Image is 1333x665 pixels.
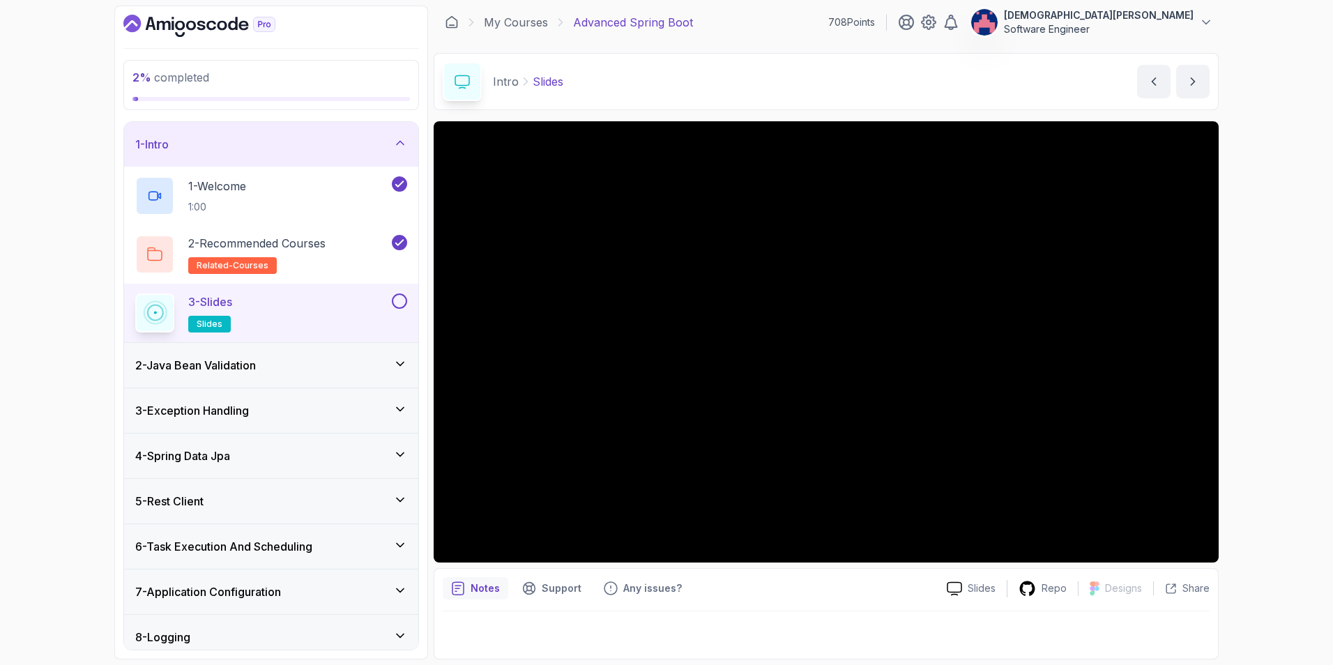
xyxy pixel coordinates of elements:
[533,73,563,90] p: Slides
[188,200,246,214] p: 1:00
[936,581,1007,596] a: Slides
[135,235,407,274] button: 2-Recommended Coursesrelated-courses
[1004,8,1194,22] p: [DEMOGRAPHIC_DATA][PERSON_NAME]
[1182,581,1210,595] p: Share
[970,8,1213,36] button: user profile image[DEMOGRAPHIC_DATA][PERSON_NAME]Software Engineer
[1176,65,1210,98] button: next content
[124,570,418,614] button: 7-Application Configuration
[124,524,418,569] button: 6-Task Execution And Scheduling
[595,577,690,599] button: Feedback button
[623,581,682,595] p: Any issues?
[132,70,151,84] span: 2 %
[124,343,418,388] button: 2-Java Bean Validation
[124,122,418,167] button: 1-Intro
[828,15,875,29] p: 708 Points
[124,615,418,659] button: 8-Logging
[132,70,209,84] span: completed
[124,434,418,478] button: 4-Spring Data Jpa
[1004,22,1194,36] p: Software Engineer
[493,73,519,90] p: Intro
[1007,580,1078,597] a: Repo
[1153,581,1210,595] button: Share
[971,9,998,36] img: user profile image
[135,448,230,464] h3: 4 - Spring Data Jpa
[542,581,581,595] p: Support
[471,581,500,595] p: Notes
[573,14,693,31] p: Advanced Spring Boot
[135,629,190,645] h3: 8 - Logging
[135,293,407,332] button: 3-Slidesslides
[135,357,256,374] h3: 2 - Java Bean Validation
[135,493,204,510] h3: 5 - Rest Client
[188,293,232,310] p: 3 - Slides
[197,260,268,271] span: related-courses
[484,14,548,31] a: My Courses
[135,583,281,600] h3: 7 - Application Configuration
[188,178,246,194] p: 1 - Welcome
[445,15,459,29] a: Dashboard
[514,577,590,599] button: Support button
[124,479,418,523] button: 5-Rest Client
[188,235,326,252] p: 2 - Recommended Courses
[135,538,312,555] h3: 6 - Task Execution And Scheduling
[135,176,407,215] button: 1-Welcome1:00
[1105,581,1142,595] p: Designs
[1137,65,1171,98] button: previous content
[197,319,222,330] span: slides
[443,577,508,599] button: notes button
[1042,581,1067,595] p: Repo
[135,136,169,153] h3: 1 - Intro
[968,581,996,595] p: Slides
[124,388,418,433] button: 3-Exception Handling
[135,402,249,419] h3: 3 - Exception Handling
[123,15,307,37] a: Dashboard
